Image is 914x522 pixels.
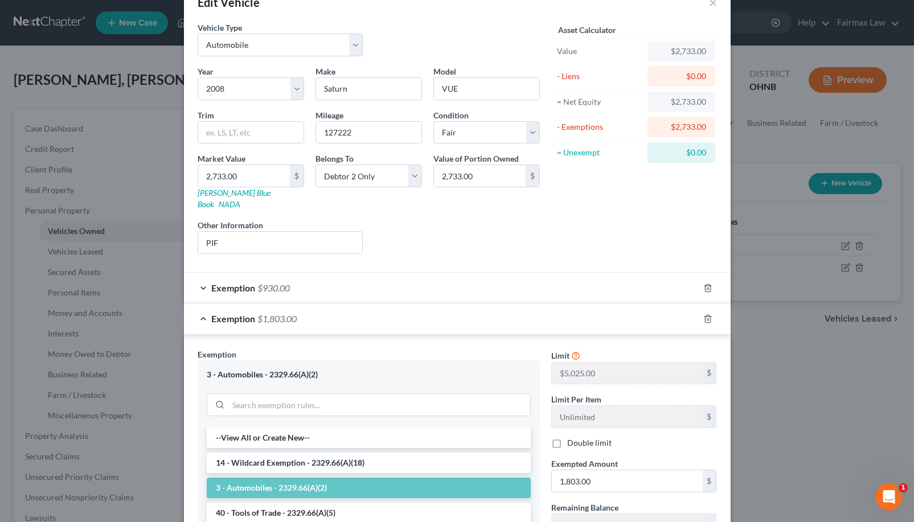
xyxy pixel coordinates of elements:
div: $0.00 [657,71,706,82]
input: -- [552,406,703,428]
label: Market Value [198,153,245,165]
span: Exemption [211,282,255,293]
span: Exemption [211,313,255,324]
label: Other Information [198,219,263,231]
label: Model [433,65,456,77]
label: Value of Portion Owned [433,153,519,165]
input: Search exemption rules... [228,394,530,416]
div: Value [557,46,643,57]
div: 3 - Automobiles - 2329.66(A)(2) [207,369,531,380]
div: $ [703,363,716,384]
input: -- [316,122,421,143]
a: [PERSON_NAME] Blue Book [198,188,270,209]
input: -- [552,363,703,384]
div: $ [526,165,539,187]
input: ex. Nissan [316,78,421,100]
label: Condition [433,109,469,121]
li: 14 - Wildcard Exemption - 2329.66(A)(18) [207,453,531,473]
label: Vehicle Type [198,22,242,34]
div: = Unexempt [557,147,643,158]
span: Belongs To [315,154,354,163]
input: (optional) [198,232,363,253]
div: $ [703,406,716,428]
label: Double limit [567,437,612,449]
span: $930.00 [257,282,290,293]
span: $1,803.00 [257,313,297,324]
label: Year [198,65,214,77]
label: Trim [198,109,214,121]
div: $ [703,470,716,492]
li: 3 - Automobiles - 2329.66(A)(2) [207,478,531,498]
span: Make [315,67,335,76]
label: Mileage [315,109,343,121]
div: - Liens [557,71,643,82]
span: Exempted Amount [551,459,618,468]
input: ex. Altima [434,78,539,100]
label: Limit Per Item [551,393,601,405]
div: $0.00 [657,147,706,158]
input: ex. LS, LT, etc [198,122,304,143]
div: $ [290,165,304,187]
div: $2,733.00 [657,46,706,57]
input: 0.00 [552,470,703,492]
div: $2,733.00 [657,121,706,133]
div: - Exemptions [557,121,643,133]
span: 1 [899,483,908,492]
div: = Net Equity [557,96,643,108]
a: NADA [219,199,240,209]
div: $2,733.00 [657,96,706,108]
input: 0.00 [434,165,526,187]
label: Asset Calculator [558,24,616,36]
li: --View All or Create New-- [207,428,531,448]
input: 0.00 [198,165,290,187]
span: Exemption [198,350,236,359]
span: Limit [551,351,569,360]
iframe: Intercom live chat [875,483,903,511]
label: Remaining Balance [551,502,618,513]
